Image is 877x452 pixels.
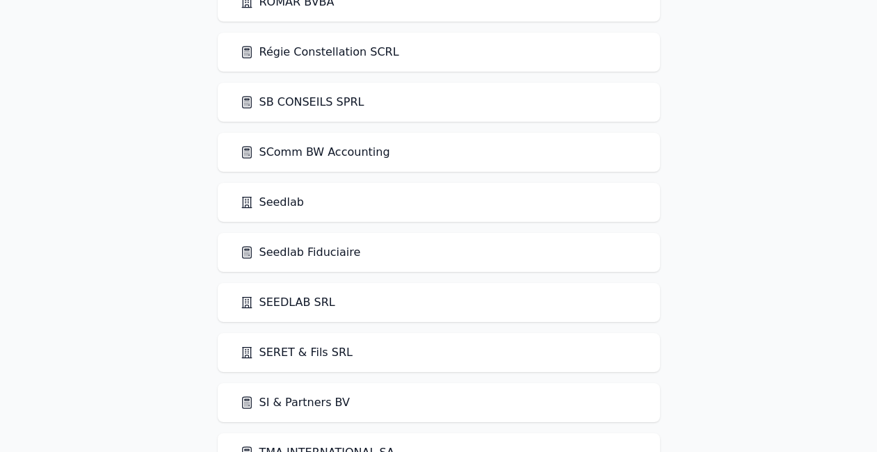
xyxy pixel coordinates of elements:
a: SERET & Fils SRL [240,344,353,361]
a: Seedlab [240,194,304,211]
a: SI & Partners BV [240,394,351,411]
a: Régie Constellation SCRL [240,44,399,60]
a: Seedlab Fiduciaire [240,244,361,261]
a: SB CONSEILS SPRL [240,94,364,111]
a: SComm BW Accounting [240,144,390,161]
a: SEEDLAB SRL [240,294,335,311]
